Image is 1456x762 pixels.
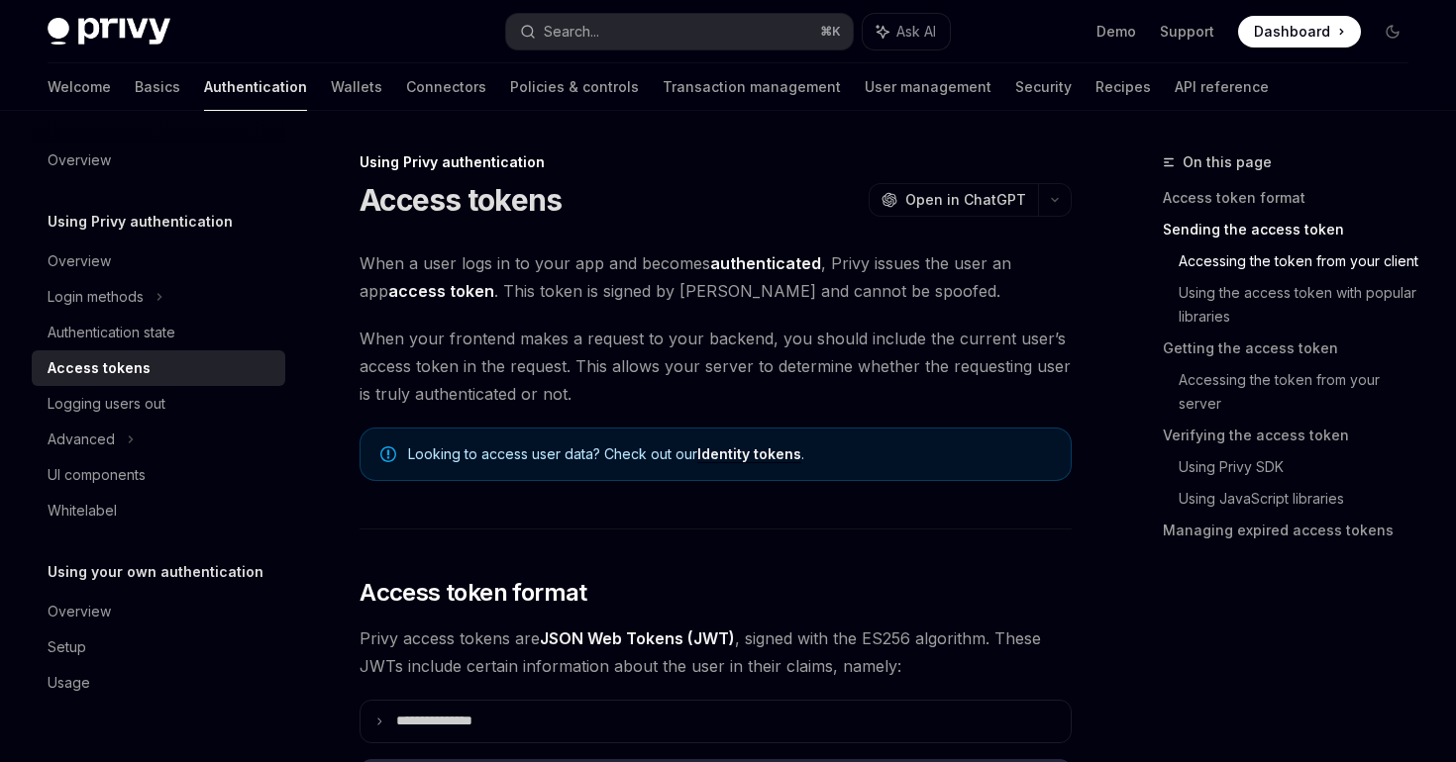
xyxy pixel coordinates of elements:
a: Getting the access token [1163,333,1424,364]
div: Setup [48,635,86,659]
a: Whitelabel [32,493,285,528]
img: dark logo [48,18,170,46]
span: When a user logs in to your app and becomes , Privy issues the user an app . This token is signed... [360,249,1072,305]
strong: authenticated [710,253,821,273]
button: Open in ChatGPT [869,183,1038,217]
a: Managing expired access tokens [1163,515,1424,546]
div: Whitelabel [48,499,117,523]
a: Accessing the token from your client [1179,245,1424,277]
span: When your frontend makes a request to your backend, you should include the current user’s access ... [360,325,1072,408]
a: Setup [32,629,285,665]
a: User management [865,63,991,111]
a: Using JavaScript libraries [1179,483,1424,515]
a: API reference [1175,63,1269,111]
svg: Note [380,446,396,462]
a: Support [1160,22,1214,42]
a: Logging users out [32,386,285,422]
span: Open in ChatGPT [905,190,1026,210]
a: Sending the access token [1163,214,1424,245]
button: Search...⌘K [506,14,852,49]
a: Wallets [331,63,382,111]
div: Search... [544,20,599,44]
a: Policies & controls [510,63,639,111]
a: Access tokens [32,350,285,386]
div: Access tokens [48,356,151,380]
a: Transaction management [663,63,841,111]
a: Welcome [48,63,111,111]
a: Using Privy SDK [1179,451,1424,483]
h5: Using Privy authentication [48,210,233,234]
div: Overview [48,600,111,623]
a: Authentication state [32,315,285,350]
span: On this page [1183,150,1272,174]
a: Identity tokens [697,445,801,463]
button: Ask AI [863,14,950,49]
div: UI components [48,463,146,487]
a: Verifying the access token [1163,420,1424,451]
div: Authentication state [48,321,175,344]
a: Dashboard [1238,16,1361,48]
div: Login methods [48,285,144,309]
span: Dashboard [1254,22,1330,42]
h5: Using your own authentication [48,560,263,584]
strong: access token [388,281,494,301]
div: Using Privy authentication [360,152,1072,172]
a: Overview [32,143,285,178]
div: Overview [48,148,111,172]
div: Logging users out [48,392,165,416]
a: Connectors [406,63,486,111]
a: Using the access token with popular libraries [1179,277,1424,333]
h1: Access tokens [360,182,562,218]
a: Security [1015,63,1072,111]
a: Overview [32,594,285,629]
a: UI components [32,457,285,493]
span: Privy access tokens are , signed with the ES256 algorithm. These JWTs include certain information... [360,624,1072,680]
a: Access token format [1163,182,1424,214]
span: ⌘ K [820,24,841,40]
span: Ask AI [896,22,936,42]
a: JSON Web Tokens (JWT) [540,628,735,649]
a: Recipes [1095,63,1151,111]
a: Overview [32,243,285,279]
a: Authentication [204,63,307,111]
div: Advanced [48,428,115,451]
a: Demo [1096,22,1136,42]
a: Accessing the token from your server [1179,364,1424,420]
span: Looking to access user data? Check out our . [408,444,1051,464]
button: Toggle dark mode [1377,16,1408,48]
span: Access token format [360,577,587,609]
a: Usage [32,665,285,701]
div: Overview [48,249,111,273]
div: Usage [48,671,90,695]
a: Basics [135,63,180,111]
